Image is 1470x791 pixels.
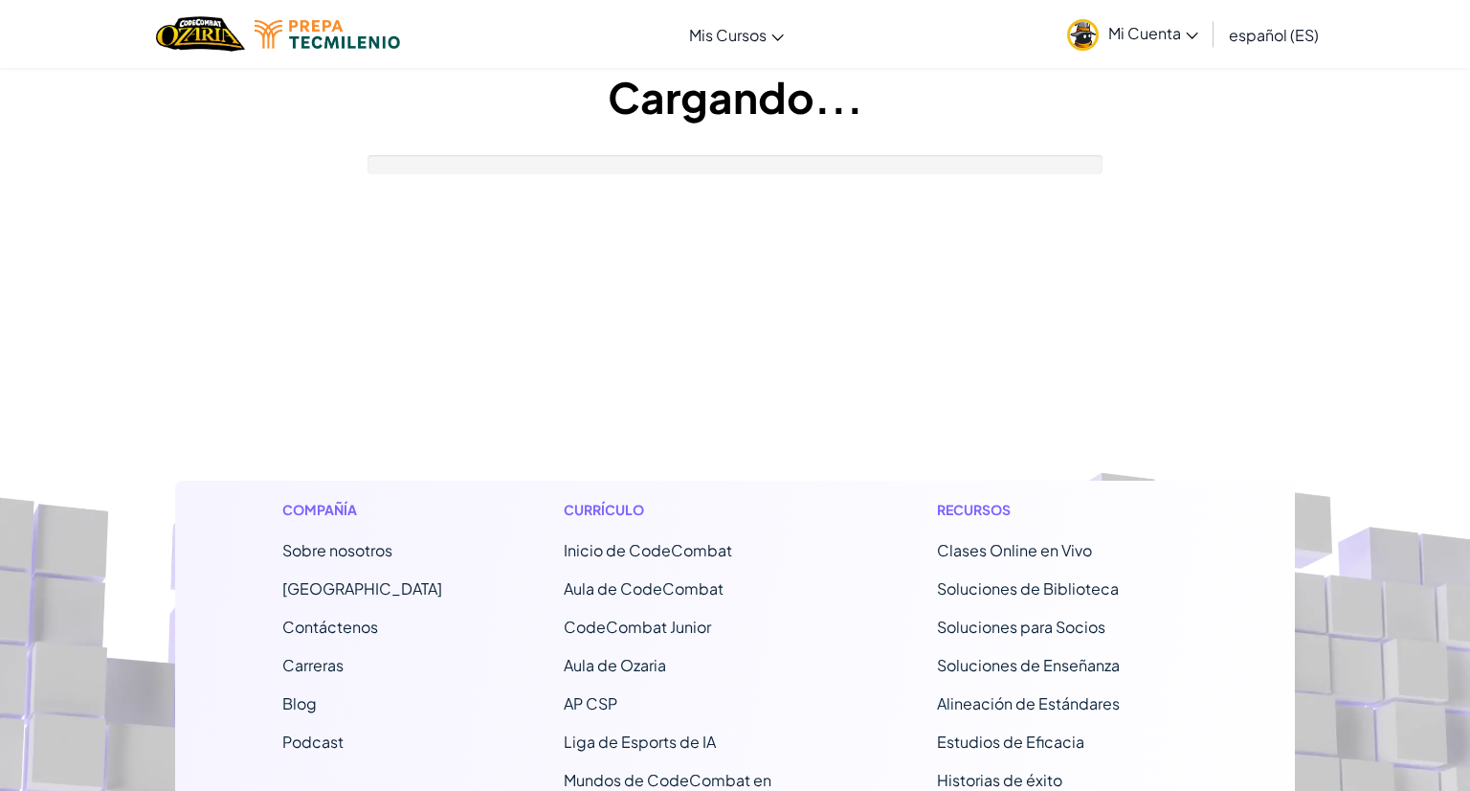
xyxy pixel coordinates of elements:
[1067,19,1099,51] img: avatar
[564,578,724,599] a: Aula de CodeCombat
[937,732,1084,752] a: Estudios de Eficacia
[1058,4,1208,64] a: Mi Cuenta
[679,9,793,60] a: Mis Cursos
[937,770,1062,790] a: Historias de éxito
[156,14,245,54] a: Ozaria by CodeCombat logo
[564,732,716,752] a: Liga de Esports de IA
[156,14,245,54] img: Home
[282,732,344,752] a: Podcast
[282,617,378,637] span: Contáctenos
[937,578,1119,599] a: Soluciones de Biblioteca
[1229,25,1319,45] span: español (ES)
[1219,9,1328,60] a: español (ES)
[937,617,1105,637] a: Soluciones para Socios
[564,617,711,637] a: CodeCombat Junior
[564,655,666,675] a: Aula de Ozaria
[937,693,1120,713] a: Alineación de Estándares
[282,655,344,675] a: Carreras
[937,655,1120,675] a: Soluciones de Enseñanza
[937,500,1189,520] h1: Recursos
[255,20,400,49] img: Tecmilenio logo
[282,540,392,560] a: Sobre nosotros
[564,693,617,713] a: AP CSP
[564,540,732,560] span: Inicio de CodeCombat
[689,25,767,45] span: Mis Cursos
[564,500,815,520] h1: Currículo
[282,500,442,520] h1: Compañía
[282,578,442,599] a: [GEOGRAPHIC_DATA]
[282,693,317,713] a: Blog
[1108,23,1198,43] span: Mi Cuenta
[937,540,1092,560] a: Clases Online en Vivo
